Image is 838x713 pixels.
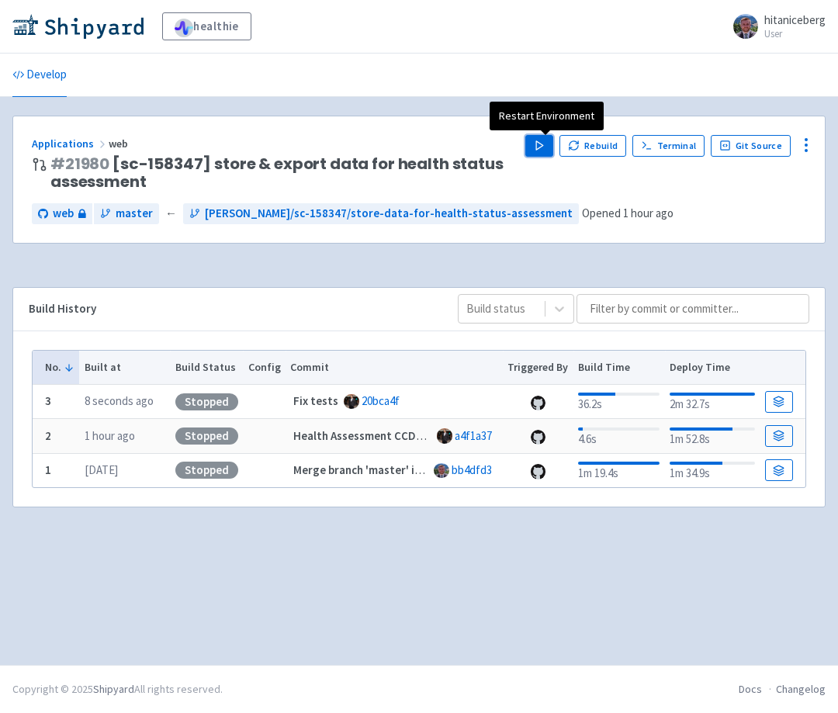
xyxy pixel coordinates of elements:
[93,682,134,696] a: Shipyard
[175,427,238,445] div: Stopped
[293,428,449,443] strong: Health Assessment CCDA fixes
[362,393,400,408] a: 20bca4f
[776,682,826,696] a: Changelog
[165,205,177,223] span: ←
[724,14,826,39] a: hitaniceberg User
[183,203,579,224] a: [PERSON_NAME]/sc-158347/store-data-for-health-status-assessment
[525,135,553,157] button: Play
[50,153,109,175] a: #21980
[170,351,243,385] th: Build Status
[45,428,51,443] b: 2
[765,391,793,413] a: Build Details
[50,155,513,191] span: [sc-158347] store & export data for health status assessment
[573,351,665,385] th: Build Time
[53,205,74,223] span: web
[503,351,573,385] th: Triggered By
[578,459,660,483] div: 1m 19.4s
[85,393,154,408] time: 8 seconds ago
[109,137,130,151] span: web
[623,206,674,220] time: 1 hour ago
[632,135,705,157] a: Terminal
[739,682,762,696] a: Docs
[205,205,573,223] span: [PERSON_NAME]/sc-158347/store-data-for-health-status-assessment
[577,294,809,324] input: Filter by commit or committer...
[764,29,826,39] small: User
[79,351,170,385] th: Built at
[85,428,135,443] time: 1 hour ago
[765,425,793,447] a: Build Details
[45,393,51,408] b: 3
[12,681,223,697] div: Copyright © 2025 All rights reserved.
[293,462,803,477] strong: Merge branch 'master' into [PERSON_NAME]/sc-158347/store-data-for-health-status-assessment
[286,351,503,385] th: Commit
[455,428,492,443] a: a4f1a37
[670,424,755,448] div: 1m 52.8s
[293,393,338,408] strong: Fix tests
[12,14,144,39] img: Shipyard logo
[94,203,159,224] a: master
[12,54,67,97] a: Develop
[582,206,674,220] span: Opened
[578,424,660,448] div: 4.6s
[670,459,755,483] div: 1m 34.9s
[116,205,153,223] span: master
[29,300,433,318] div: Build History
[764,12,826,27] span: hitaniceberg
[45,359,74,376] button: No.
[665,351,760,385] th: Deploy Time
[85,462,118,477] time: [DATE]
[175,393,238,410] div: Stopped
[670,389,755,414] div: 2m 32.7s
[765,459,793,481] a: Build Details
[559,135,626,157] button: Rebuild
[711,135,791,157] a: Git Source
[32,137,109,151] a: Applications
[32,203,92,224] a: web
[175,462,238,479] div: Stopped
[45,462,51,477] b: 1
[452,462,492,477] a: bb4dfd3
[578,389,660,414] div: 36.2s
[243,351,286,385] th: Config
[162,12,251,40] a: healthie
